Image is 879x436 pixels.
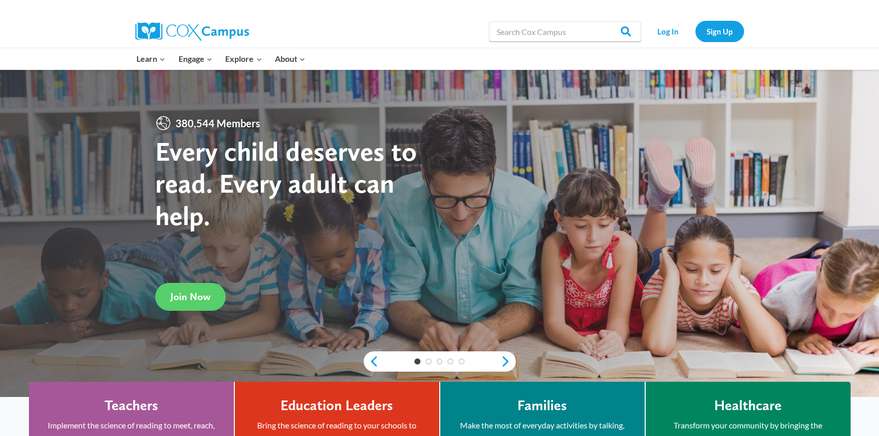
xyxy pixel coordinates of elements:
[170,290,210,303] span: Join Now
[714,397,782,414] h4: Healthcare
[136,52,165,65] span: Learn
[695,21,744,42] a: Sign Up
[155,283,226,311] a: Join Now
[489,21,641,42] input: Search Cox Campus
[104,397,158,414] h4: Teachers
[437,358,443,365] a: 3
[171,115,264,131] span: 380,544 Members
[646,21,690,42] a: Log In
[501,355,516,368] a: next
[364,351,516,372] div: content slider buttons
[130,48,312,69] nav: Primary Navigation
[280,397,393,414] h4: Education Leaders
[414,358,420,365] a: 1
[135,22,249,41] img: Cox Campus
[179,52,213,65] span: Engage
[225,52,262,65] span: Explore
[459,358,465,365] a: 5
[364,355,379,368] a: previous
[447,358,453,365] a: 4
[646,21,744,42] nav: Secondary Navigation
[275,52,305,65] span: About
[426,358,432,365] a: 2
[517,397,567,414] h4: Families
[155,135,417,232] strong: Every child deserves to read. Every adult can help.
